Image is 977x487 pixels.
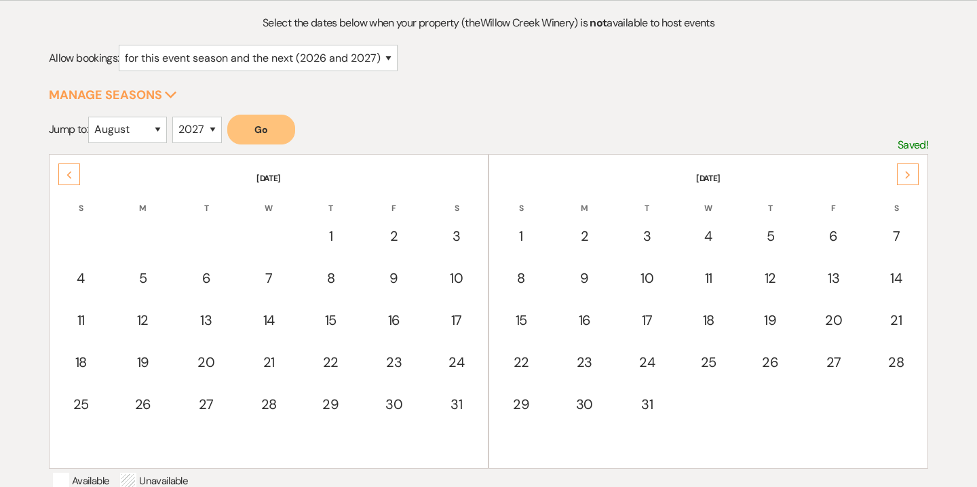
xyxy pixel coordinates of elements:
th: W [239,186,299,214]
div: 24 [625,352,670,372]
div: 15 [307,310,353,330]
div: 29 [307,394,353,414]
div: 14 [874,268,919,288]
div: 25 [58,394,103,414]
div: 24 [434,352,479,372]
div: 19 [119,352,166,372]
strong: not [590,16,607,30]
div: 7 [874,226,919,246]
div: 5 [747,226,793,246]
div: 26 [747,352,793,372]
div: 10 [434,268,479,288]
div: 16 [370,310,417,330]
div: 1 [307,226,353,246]
div: 19 [747,310,793,330]
div: 3 [625,226,670,246]
div: 12 [119,310,166,330]
div: 6 [183,268,230,288]
p: Select the dates below when your property (the Willow Creek Winery ) is available to host events [159,14,818,32]
div: 11 [58,310,103,330]
div: 12 [747,268,793,288]
div: 7 [246,268,291,288]
div: 13 [809,268,857,288]
div: 26 [119,394,166,414]
div: 2 [370,226,417,246]
div: 3 [434,226,479,246]
button: Manage Seasons [49,89,177,101]
div: 17 [625,310,670,330]
div: 20 [809,310,857,330]
button: Go [227,115,295,144]
div: 9 [370,268,417,288]
div: 13 [183,310,230,330]
th: S [866,186,926,214]
div: 23 [560,352,608,372]
th: T [175,186,237,214]
div: 30 [370,394,417,414]
div: 18 [686,310,731,330]
div: 21 [246,352,291,372]
div: 8 [307,268,353,288]
div: 18 [58,352,103,372]
div: 17 [434,310,479,330]
div: 22 [498,352,544,372]
th: [DATE] [491,156,926,184]
div: 2 [560,226,608,246]
th: S [491,186,552,214]
div: 10 [625,268,670,288]
div: 8 [498,268,544,288]
div: 31 [625,394,670,414]
div: 5 [119,268,166,288]
div: 4 [58,268,103,288]
div: 27 [809,352,857,372]
span: Allow bookings: [49,51,119,65]
p: Saved! [898,136,928,154]
div: 15 [498,310,544,330]
th: W [678,186,738,214]
div: 11 [686,268,731,288]
div: 16 [560,310,608,330]
div: 21 [874,310,919,330]
div: 23 [370,352,417,372]
div: 31 [434,394,479,414]
div: 30 [560,394,608,414]
th: T [617,186,677,214]
div: 22 [307,352,353,372]
div: 27 [183,394,230,414]
div: 28 [246,394,291,414]
th: T [300,186,361,214]
div: 28 [874,352,919,372]
th: F [802,186,864,214]
div: 9 [560,268,608,288]
th: M [112,186,173,214]
div: 6 [809,226,857,246]
span: Jump to: [49,122,88,136]
th: T [740,186,801,214]
div: 4 [686,226,731,246]
div: 25 [686,352,731,372]
div: 14 [246,310,291,330]
div: 20 [183,352,230,372]
th: S [427,186,486,214]
div: 1 [498,226,544,246]
th: [DATE] [51,156,486,184]
th: F [362,186,425,214]
div: 29 [498,394,544,414]
th: S [51,186,111,214]
th: M [553,186,615,214]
